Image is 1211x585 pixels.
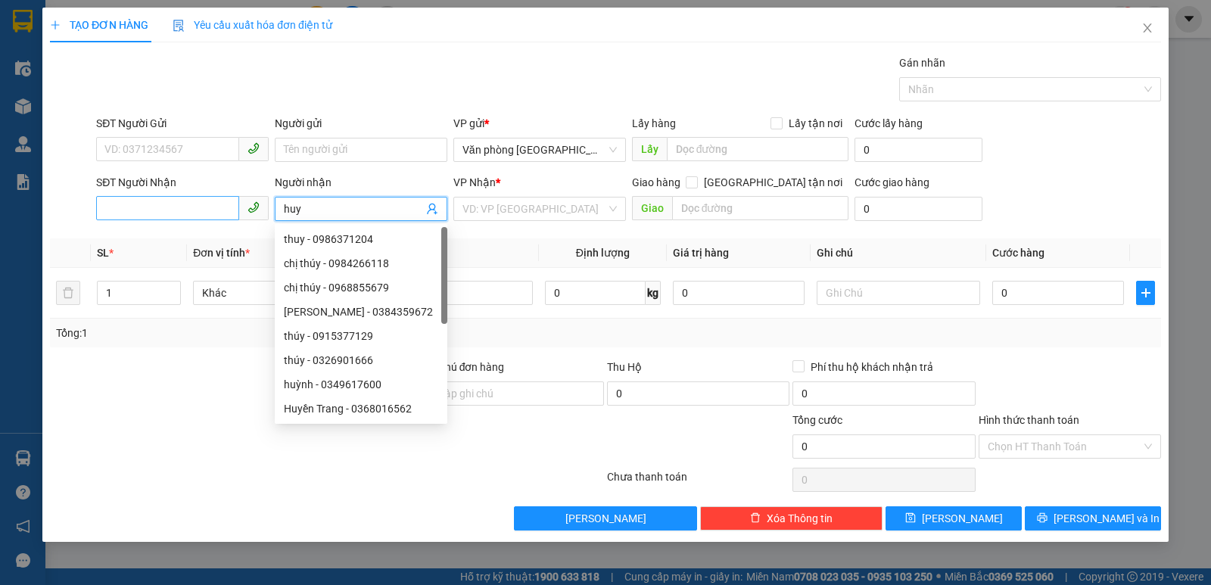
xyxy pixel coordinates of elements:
[173,19,332,31] span: Yêu cầu xuất hóa đơn điện tử
[247,201,260,213] span: phone
[453,176,496,188] span: VP Nhận
[1126,8,1169,50] button: Close
[632,196,672,220] span: Giao
[422,361,505,373] label: Ghi chú đơn hàng
[50,19,148,31] span: TẠO ĐƠN HÀNG
[817,281,980,305] input: Ghi Chú
[275,372,447,397] div: huỳnh - 0349617600
[605,468,791,495] div: Chưa thanh toán
[369,281,533,305] input: VD: Bàn, Ghế
[275,324,447,348] div: thúy - 0915377129
[284,328,438,344] div: thúy - 0915377129
[673,247,729,259] span: Giá trị hàng
[783,115,848,132] span: Lấy tận nơi
[275,275,447,300] div: chị thúy - 0968855679
[855,176,929,188] label: Cước giao hàng
[275,115,447,132] div: Người gửi
[899,57,945,69] label: Gán nhãn
[84,37,344,56] li: Số 2 [PERSON_NAME], [GEOGRAPHIC_DATA]
[422,381,604,406] input: Ghi chú đơn hàng
[1054,510,1160,527] span: [PERSON_NAME] và In
[275,300,447,324] div: quang huy - 0384359672
[805,359,939,375] span: Phí thu hộ khách nhận trả
[632,176,680,188] span: Giao hàng
[193,247,250,259] span: Đơn vị tính
[96,174,269,191] div: SĐT Người Nhận
[173,20,185,32] img: icon
[792,414,842,426] span: Tổng cước
[632,117,676,129] span: Lấy hàng
[275,251,447,275] div: chị thúy - 0984266118
[284,255,438,272] div: chị thúy - 0984266118
[56,281,80,305] button: delete
[453,115,626,132] div: VP gửi
[514,506,696,531] button: [PERSON_NAME]
[50,20,61,30] span: plus
[672,196,849,220] input: Dọc đường
[767,510,833,527] span: Xóa Thông tin
[855,197,982,221] input: Cước giao hàng
[275,174,447,191] div: Người nhận
[284,231,438,247] div: thuy - 0986371204
[698,174,848,191] span: [GEOGRAPHIC_DATA] tận nơi
[565,510,646,527] span: [PERSON_NAME]
[1137,287,1154,299] span: plus
[97,247,109,259] span: SL
[750,512,761,524] span: delete
[123,17,304,36] b: Duy Khang Limousine
[646,281,661,305] span: kg
[275,227,447,251] div: thuy - 0986371204
[19,110,157,211] b: GỬI : Văn phòng [GEOGRAPHIC_DATA]
[284,352,438,369] div: thúy - 0326901666
[275,348,447,372] div: thúy - 0326901666
[247,142,260,154] span: phone
[632,137,667,161] span: Lấy
[84,56,344,75] li: Hotline: 19003086
[811,238,986,268] th: Ghi chú
[992,247,1044,259] span: Cước hàng
[1141,22,1153,34] span: close
[426,203,438,215] span: user-add
[1037,512,1048,524] span: printer
[284,279,438,296] div: chị thúy - 0968855679
[56,325,469,341] div: Tổng: 1
[275,397,447,421] div: Huyền Trang - 0368016562
[607,361,642,373] span: Thu Hộ
[855,117,923,129] label: Cước lấy hàng
[202,282,347,304] span: Khác
[19,19,95,95] img: logo.jpg
[855,138,982,162] input: Cước lấy hàng
[284,303,438,320] div: [PERSON_NAME] - 0384359672
[886,506,1022,531] button: save[PERSON_NAME]
[576,247,630,259] span: Định lượng
[142,78,284,97] b: Gửi khách hàng
[673,281,805,305] input: 0
[979,414,1079,426] label: Hình thức thanh toán
[284,400,438,417] div: Huyền Trang - 0368016562
[284,376,438,393] div: huỳnh - 0349617600
[165,110,263,143] h1: NB1309250004
[462,138,617,161] span: Văn phòng Ninh Bình
[1025,506,1161,531] button: printer[PERSON_NAME] và In
[905,512,916,524] span: save
[1136,281,1155,305] button: plus
[700,506,883,531] button: deleteXóa Thông tin
[667,137,849,161] input: Dọc đường
[922,510,1003,527] span: [PERSON_NAME]
[96,115,269,132] div: SĐT Người Gửi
